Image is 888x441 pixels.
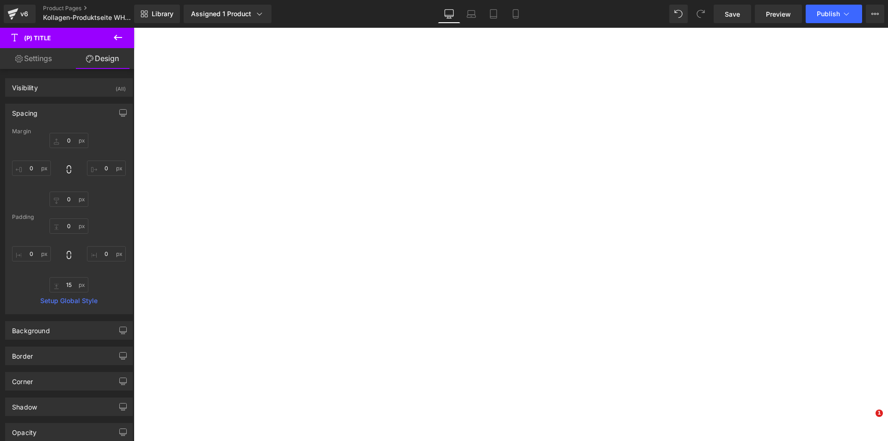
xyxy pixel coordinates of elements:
[12,104,37,117] div: Spacing
[876,410,883,417] span: 1
[438,5,460,23] a: Desktop
[49,218,88,234] input: 0
[24,34,51,42] span: (P) Title
[755,5,802,23] a: Preview
[43,5,149,12] a: Product Pages
[12,347,33,360] div: Border
[134,5,180,23] a: New Library
[12,79,38,92] div: Visibility
[69,48,136,69] a: Design
[817,10,840,18] span: Publish
[669,5,688,23] button: Undo
[12,246,51,261] input: 0
[49,192,88,207] input: 0
[4,5,36,23] a: v6
[12,423,37,436] div: Opacity
[12,322,50,335] div: Background
[12,161,51,176] input: 0
[12,128,126,135] div: Margin
[18,8,30,20] div: v6
[49,133,88,148] input: 0
[49,277,88,292] input: 0
[12,373,33,385] div: Corner
[460,5,482,23] a: Laptop
[482,5,505,23] a: Tablet
[87,161,126,176] input: 0
[12,214,126,220] div: Padding
[116,79,126,94] div: (All)
[806,5,862,23] button: Publish
[725,9,740,19] span: Save
[12,398,37,411] div: Shadow
[191,9,264,19] div: Assigned 1 Product
[43,14,132,21] span: Kollagen-Produktseite WHITE [SHOMUGO 2025-06]
[87,246,126,261] input: 0
[691,5,710,23] button: Redo
[866,5,884,23] button: More
[152,10,173,18] span: Library
[857,410,879,432] iframe: Intercom live chat
[766,9,791,19] span: Preview
[12,297,126,304] a: Setup Global Style
[505,5,527,23] a: Mobile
